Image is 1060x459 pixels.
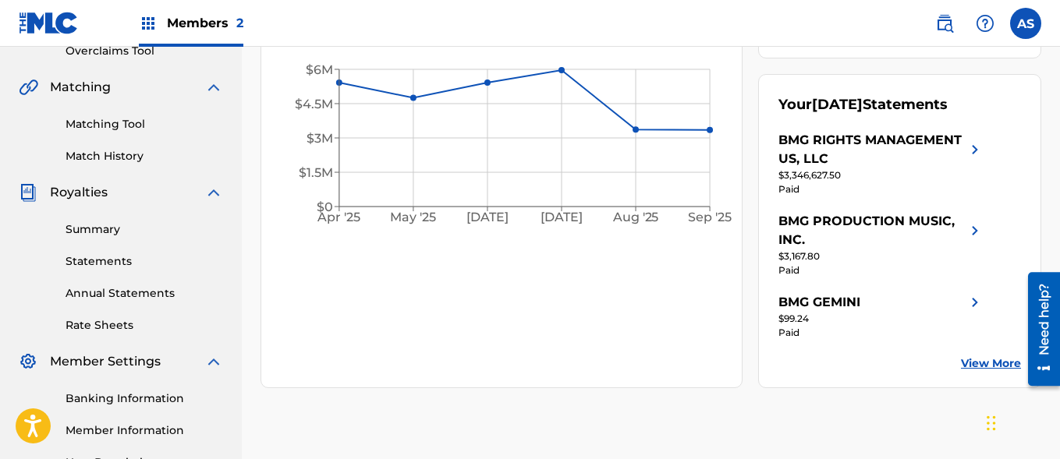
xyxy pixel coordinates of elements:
[317,199,333,214] tspan: $0
[167,14,243,32] span: Members
[1010,8,1041,39] div: User Menu
[966,293,984,312] img: right chevron icon
[778,168,984,182] div: $3,346,627.50
[982,384,1060,459] iframe: Chat Widget
[19,78,38,97] img: Matching
[966,212,984,249] img: right chevron icon
[935,14,954,33] img: search
[50,352,161,371] span: Member Settings
[612,210,659,225] tspan: Aug '25
[19,352,37,371] img: Member Settings
[204,183,223,202] img: expand
[306,62,333,77] tspan: $6M
[812,96,863,113] span: [DATE]
[961,355,1021,372] a: View More
[778,293,860,312] div: BMG GEMINI
[778,131,966,168] div: BMG RIGHTS MANAGEMENT US, LLC
[19,183,37,202] img: Royalties
[307,131,333,146] tspan: $3M
[541,210,583,225] tspan: [DATE]
[466,210,509,225] tspan: [DATE]
[778,263,984,277] div: Paid
[778,249,984,263] div: $3,167.80
[778,94,948,115] div: Your Statements
[50,78,111,97] span: Matching
[1016,267,1060,392] iframe: Resource Center
[66,221,223,238] a: Summary
[299,165,333,180] tspan: $1.5M
[689,210,732,225] tspan: Sep '25
[66,422,223,439] a: Member Information
[66,390,223,407] a: Banking Information
[976,14,994,33] img: help
[778,312,984,326] div: $99.24
[204,78,223,97] img: expand
[66,43,223,59] a: Overclaims Tool
[929,8,960,39] a: Public Search
[778,182,984,196] div: Paid
[778,212,966,249] div: BMG PRODUCTION MUSIC, INC.
[236,16,243,30] span: 2
[778,326,984,340] div: Paid
[50,183,108,202] span: Royalties
[970,8,1001,39] div: Help
[391,210,437,225] tspan: May '25
[204,352,223,371] img: expand
[966,131,984,168] img: right chevron icon
[66,116,223,132] a: Matching Tool
[987,400,996,447] div: Drag
[778,293,984,340] a: BMG GEMINIright chevron icon$99.24Paid
[317,210,361,225] tspan: Apr '25
[66,285,223,302] a: Annual Statements
[295,97,333,111] tspan: $4.5M
[19,12,79,34] img: MLC Logo
[778,131,984,196] a: BMG RIGHTS MANAGEMENT US, LLCright chevron icon$3,346,627.50Paid
[66,148,223,164] a: Match History
[66,317,223,334] a: Rate Sheets
[778,212,984,277] a: BMG PRODUCTION MUSIC, INC.right chevron icon$3,167.80Paid
[139,14,158,33] img: Top Rightsholders
[66,253,223,270] a: Statements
